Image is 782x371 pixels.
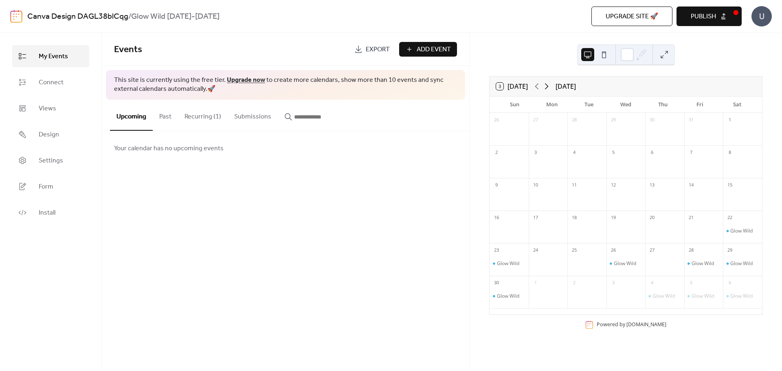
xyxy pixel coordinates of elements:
[648,246,657,255] div: 27
[153,100,178,130] button: Past
[626,321,666,328] a: [DOMAIN_NAME]
[12,149,89,171] a: Settings
[684,293,723,299] div: Glow Wild
[648,116,657,125] div: 30
[687,246,696,255] div: 28
[128,9,131,24] b: /
[490,260,529,267] div: Glow Wild
[399,42,457,57] button: Add Event
[591,7,672,26] button: Upgrade site 🚀
[692,293,714,299] div: Glow Wild
[27,9,128,24] a: Canva Design DAGL38blCqg
[492,246,501,255] div: 23
[531,279,540,288] div: 1
[531,246,540,255] div: 24
[39,52,68,61] span: My Events
[725,246,734,255] div: 29
[725,148,734,157] div: 8
[597,321,666,328] div: Powered by
[725,181,734,190] div: 15
[110,100,153,131] button: Upcoming
[648,213,657,222] div: 20
[681,97,718,113] div: Fri
[645,293,684,299] div: Glow Wild
[570,181,579,190] div: 11
[648,181,657,190] div: 13
[723,228,762,234] div: Glow Wild
[648,279,657,288] div: 4
[492,148,501,157] div: 2
[725,213,734,222] div: 22
[725,116,734,125] div: 1
[606,260,646,267] div: Glow Wild
[692,260,714,267] div: Glow Wild
[39,182,53,192] span: Form
[492,116,501,125] div: 26
[570,246,579,255] div: 25
[497,293,519,299] div: Glow Wild
[496,97,533,113] div: Sun
[614,260,636,267] div: Glow Wild
[723,293,762,299] div: Glow Wild
[648,148,657,157] div: 6
[39,104,56,114] span: Views
[691,12,716,22] span: Publish
[531,213,540,222] div: 17
[609,148,618,157] div: 5
[687,213,696,222] div: 21
[677,7,742,26] button: Publish
[606,12,658,22] span: Upgrade site 🚀
[723,260,762,267] div: Glow Wild
[531,181,540,190] div: 10
[687,116,696,125] div: 31
[730,228,753,234] div: Glow Wild
[227,74,265,86] a: Upgrade now
[570,148,579,157] div: 4
[39,208,55,218] span: Install
[533,97,570,113] div: Mon
[570,213,579,222] div: 18
[730,260,753,267] div: Glow Wild
[10,10,22,23] img: logo
[114,41,142,59] span: Events
[607,97,644,113] div: Wed
[609,181,618,190] div: 12
[178,100,228,130] button: Recurring (1)
[570,279,579,288] div: 2
[644,97,681,113] div: Thu
[652,293,675,299] div: Glow Wild
[730,293,753,299] div: Glow Wild
[12,45,89,67] a: My Events
[12,97,89,119] a: Views
[687,279,696,288] div: 5
[570,97,607,113] div: Tue
[684,260,723,267] div: Glow Wild
[609,213,618,222] div: 19
[348,42,396,57] a: Export
[366,45,390,55] span: Export
[497,260,519,267] div: Glow Wild
[228,100,278,130] button: Submissions
[718,97,756,113] div: Sat
[687,181,696,190] div: 14
[687,148,696,157] div: 7
[531,148,540,157] div: 3
[570,116,579,125] div: 28
[39,156,63,166] span: Settings
[12,176,89,198] a: Form
[492,279,501,288] div: 30
[12,202,89,224] a: Install
[531,116,540,125] div: 27
[131,9,220,24] b: Glow Wild [DATE]-[DATE]
[609,246,618,255] div: 26
[493,81,531,92] button: 3[DATE]
[751,6,772,26] div: U
[12,71,89,93] a: Connect
[492,213,501,222] div: 16
[114,76,457,94] span: This site is currently using the free tier. to create more calendars, show more than 10 events an...
[609,279,618,288] div: 3
[556,81,576,91] div: [DATE]
[39,130,59,140] span: Design
[12,123,89,145] a: Design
